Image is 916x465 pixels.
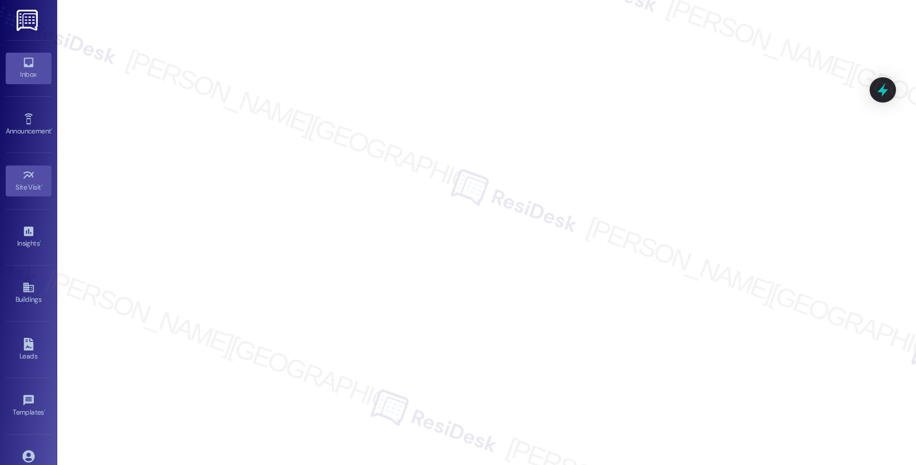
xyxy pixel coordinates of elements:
[6,53,52,84] a: Inbox
[44,407,46,415] span: •
[6,278,52,309] a: Buildings
[6,391,52,421] a: Templates •
[51,125,53,133] span: •
[6,222,52,253] a: Insights •
[40,238,41,246] span: •
[41,182,43,190] span: •
[6,334,52,365] a: Leads
[17,10,40,31] img: ResiDesk Logo
[6,165,52,196] a: Site Visit •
